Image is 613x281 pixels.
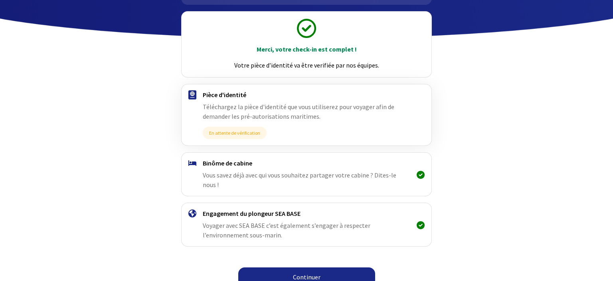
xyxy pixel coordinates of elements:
[203,171,396,189] span: Vous savez déjà avec qui vous souhaitez partager votre cabine ? Dites-le nous !
[189,60,424,70] p: Votre pièce d’identité va être verifiée par nos équipes.
[203,127,267,139] span: En attente de vérification
[189,44,424,54] p: Merci, votre check-in est complet !
[188,90,196,100] img: passport.svg
[203,91,410,99] h4: Pièce d'identité
[203,103,394,120] span: Téléchargez la pièce d'identité que vous utiliserez pour voyager afin de demander les pré-autoris...
[203,221,370,239] span: Voyager avec SEA BASE c’est également s’engager à respecter l’environnement sous-marin.
[188,209,196,217] img: engagement.svg
[203,159,410,167] h4: Binôme de cabine
[188,160,196,166] img: binome.svg
[203,209,410,217] h4: Engagement du plongeur SEA BASE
